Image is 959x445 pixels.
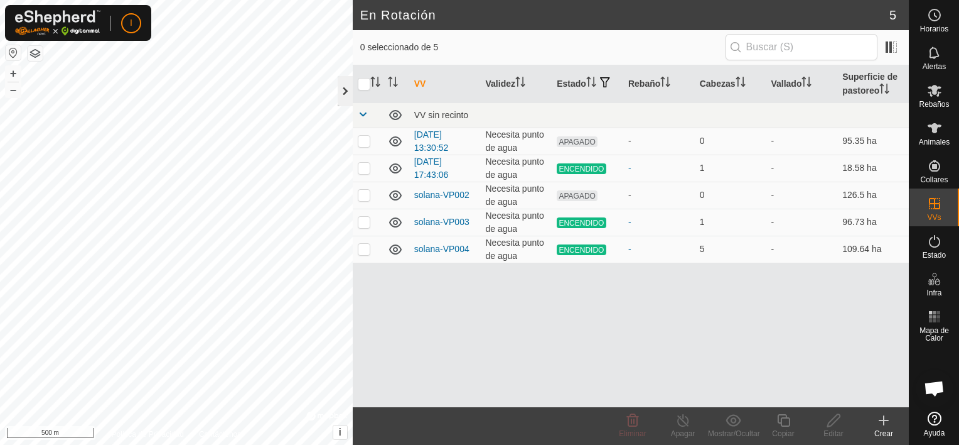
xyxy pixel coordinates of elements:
p-sorticon: Activar para ordenar [660,79,670,89]
span: I [130,16,132,30]
a: solana-VP003 [414,217,469,227]
div: - [628,135,690,148]
span: Alertas [923,63,946,70]
td: Necesita punto de agua [481,236,552,263]
td: 109.64 ha [837,236,909,263]
th: Vallado [766,65,837,103]
div: - [628,216,690,229]
p-sorticon: Activar para ordenar [586,79,596,89]
td: Necesita punto de agua [481,155,552,182]
td: 95.35 ha [837,128,909,155]
td: - [766,128,837,155]
button: Restablecer Mapa [6,45,21,60]
span: VVs [927,214,941,221]
td: Necesita punto de agua [481,128,552,155]
p-sorticon: Activar para ordenar [801,79,812,89]
th: Rebaño [623,65,695,103]
a: Ayuda [909,407,959,442]
button: Capas del Mapa [28,46,43,61]
th: Estado [552,65,623,103]
div: - [628,189,690,202]
th: Cabezas [695,65,766,103]
button: + [6,66,21,81]
p-sorticon: Activar para ordenar [370,79,380,89]
span: Estado [923,251,946,259]
div: Crear [859,428,909,439]
td: 126.5 ha [837,182,909,209]
td: 18.58 ha [837,155,909,182]
button: – [6,82,21,97]
a: solana-VP002 [414,190,469,200]
span: Mapa de Calor [913,327,956,342]
div: Editar [808,428,859,439]
td: 0 [695,128,766,155]
span: Animales [919,138,950,146]
td: 0 [695,182,766,209]
th: Validez [481,65,552,103]
span: 0 seleccionado de 5 [360,41,726,54]
span: i [339,427,341,437]
p-sorticon: Activar para ordenar [388,79,398,89]
td: Necesita punto de agua [481,182,552,209]
span: Horarios [920,25,948,33]
button: i [333,426,347,439]
div: - [628,162,690,175]
td: - [766,236,837,263]
div: Mostrar/Ocultar [708,428,758,439]
p-sorticon: Activar para ordenar [515,79,525,89]
p-sorticon: Activar para ordenar [879,85,889,96]
a: [DATE] 13:30:52 [414,129,449,153]
td: - [766,209,837,236]
span: Collares [920,176,948,184]
td: - [766,155,837,182]
div: Apagar [658,428,708,439]
div: - [628,243,690,256]
a: Política de Privacidad [111,429,183,440]
span: Eliminar [619,429,646,438]
span: APAGADO [557,136,597,147]
span: ENCENDIDO [557,163,606,174]
a: Contáctenos [199,429,241,440]
td: 1 [695,209,766,236]
span: Rebaños [919,101,949,108]
th: VV [409,65,481,103]
th: Superficie de pastoreo [837,65,909,103]
div: Copiar [758,428,808,439]
td: 5 [695,236,766,263]
input: Buscar (S) [726,34,877,60]
p-sorticon: Activar para ordenar [736,79,746,89]
span: APAGADO [557,190,597,201]
div: VV sin recinto [414,110,904,120]
div: Chat abierto [916,370,953,407]
td: Necesita punto de agua [481,209,552,236]
td: - [766,182,837,209]
h2: En Rotación [360,8,889,23]
a: [DATE] 17:43:06 [414,157,449,180]
span: Ayuda [924,429,945,437]
span: 5 [889,6,896,25]
span: Infra [926,289,941,297]
span: ENCENDIDO [557,217,606,228]
span: ENCENDIDO [557,244,606,255]
td: 96.73 ha [837,209,909,236]
img: Logo Gallagher [15,10,100,36]
a: solana-VP004 [414,244,469,254]
td: 1 [695,155,766,182]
